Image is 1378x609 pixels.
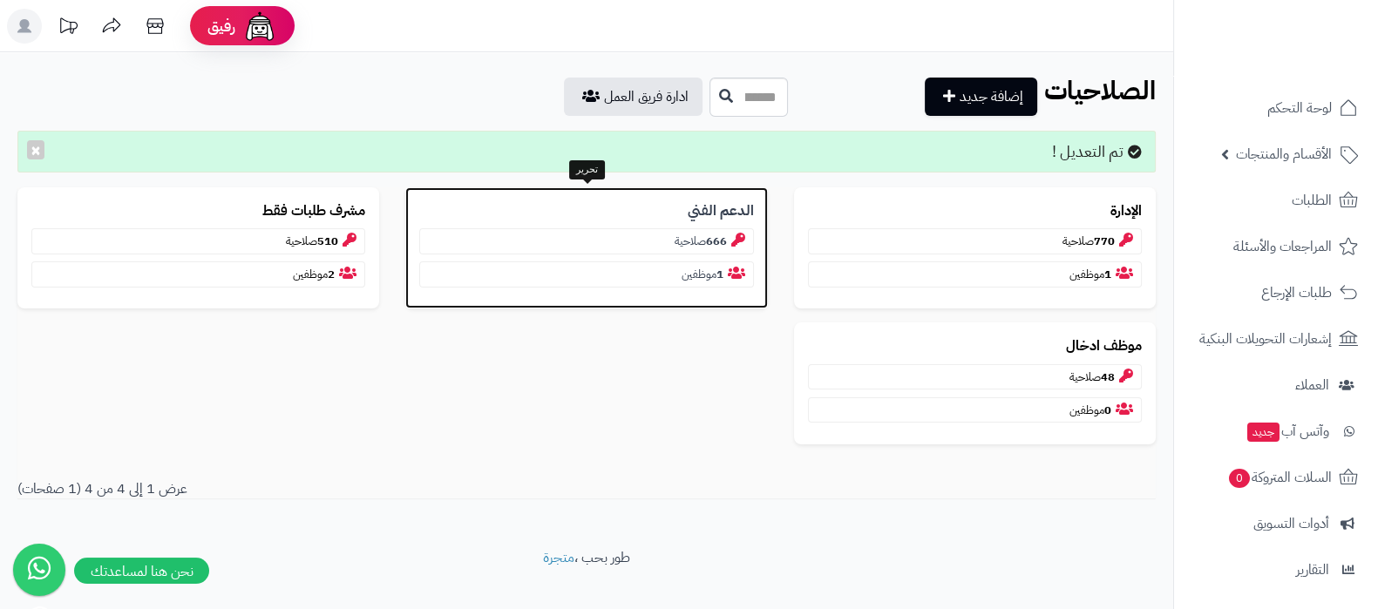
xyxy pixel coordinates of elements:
b: 770 [1094,233,1115,249]
a: المراجعات والأسئلة [1185,226,1368,267]
span: العملاء [1295,373,1329,397]
a: إشعارات التحويلات البنكية [1185,318,1368,360]
span: جديد [1247,423,1280,442]
b: 0 [1104,402,1111,418]
div: عرض 1 إلى 4 من 4 (1 صفحات) [4,479,587,499]
span: طلبات الإرجاع [1261,281,1332,305]
a: الطلبات [1185,179,1368,221]
p: موظفين [808,261,1142,288]
a: أدوات التسويق [1185,503,1368,545]
span: الأقسام والمنتجات [1236,142,1332,166]
a: العملاء [1185,364,1368,406]
p: صلاحية [419,228,753,254]
span: رفيق [207,16,235,37]
b: 1 [716,266,723,282]
p: صلاحية [31,228,365,254]
div: تحرير [569,160,605,179]
p: موظفين [808,397,1142,423]
button: × [27,140,44,159]
img: ai-face.png [242,9,277,44]
a: الدعم الفني666صلاحية1موظفين [405,187,767,308]
p: موظفين [31,261,365,288]
a: وآتس آبجديد [1185,410,1368,452]
a: السلات المتروكة0 [1185,457,1368,498]
p: موظفين [419,261,753,288]
span: وآتس آب [1246,419,1329,443]
span: أدوات التسويق [1253,511,1329,536]
span: الطلبات [1292,188,1332,213]
a: التقارير [1185,549,1368,591]
span: لوحة التحكم [1267,96,1332,120]
a: طلبات الإرجاع [1185,272,1368,314]
a: لوحة التحكم [1185,87,1368,129]
b: 666 [706,233,727,249]
span: السلات المتروكة [1227,465,1332,490]
div: تم التعديل ! [17,131,1156,173]
a: موظف ادخال48صلاحية0موظفين [794,322,1156,443]
a: إضافة جديد [925,78,1037,116]
a: مشرف طلبات فقط510صلاحية2موظفين [17,187,379,308]
p: صلاحية [808,364,1142,390]
b: الإدارة [1110,201,1142,221]
span: إشعارات التحويلات البنكية [1199,327,1332,351]
p: صلاحية [808,228,1142,254]
span: المراجعات والأسئلة [1233,234,1332,259]
b: 48 [1101,369,1115,385]
b: موظف ادخال [1066,336,1142,356]
b: الدعم الفني [688,201,754,221]
b: 2 [328,266,335,282]
span: التقارير [1296,558,1329,582]
a: تحديثات المنصة [46,9,90,48]
span: 0 [1228,468,1250,488]
b: 510 [317,233,338,249]
a: متجرة [543,547,574,568]
a: الإدارة770صلاحية1موظفين [794,187,1156,308]
a: ادارة فريق العمل [564,78,703,116]
b: مشرف طلبات فقط [262,201,365,221]
img: logo-2.png [1259,33,1361,70]
b: 1 [1104,266,1111,282]
b: الصلاحيات [1044,71,1156,110]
